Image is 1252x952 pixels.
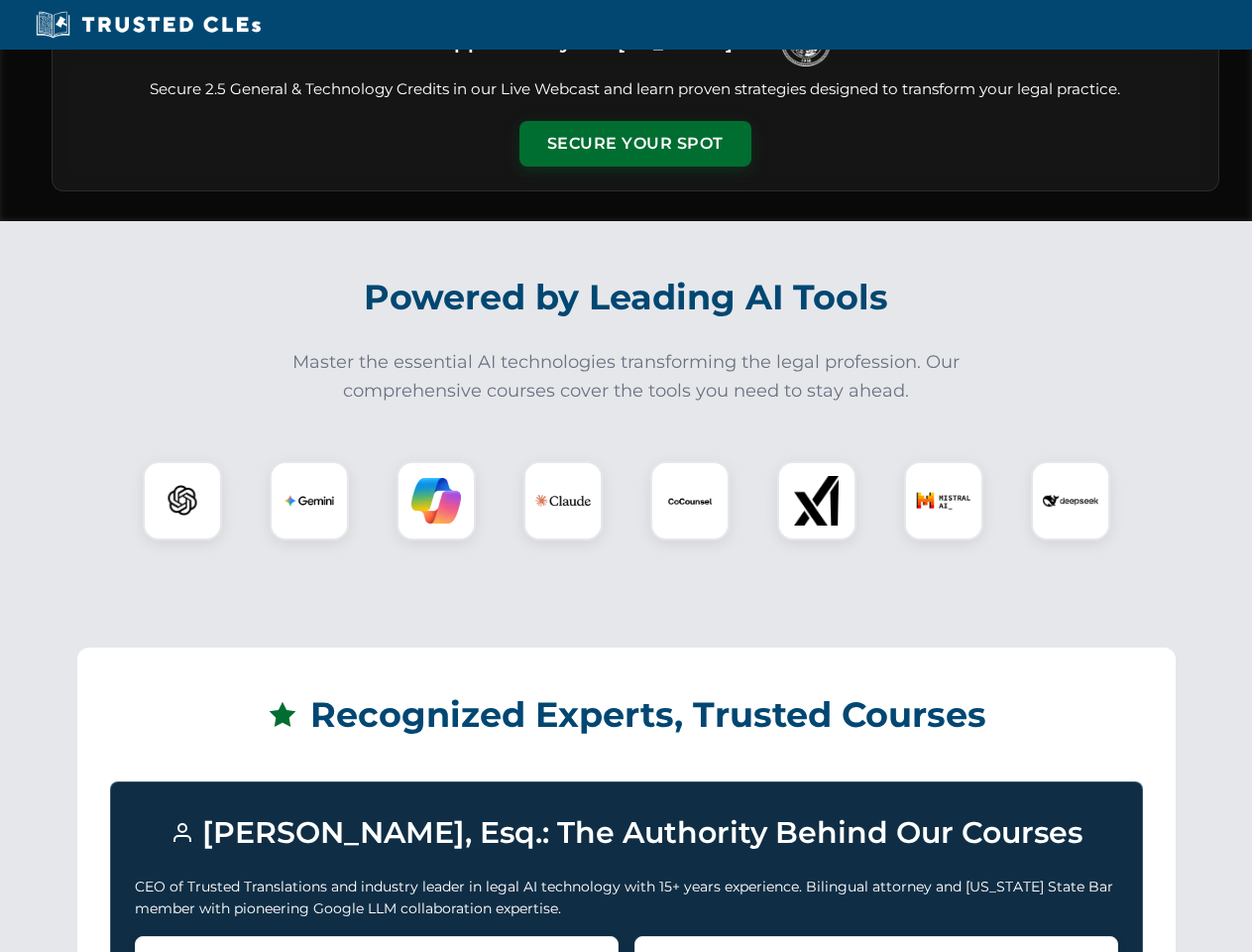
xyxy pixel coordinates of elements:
[523,461,603,540] div: Claude
[135,876,1118,920] p: CEO of Trusted Translations and industry leader in legal AI technology with 15+ years experience....
[143,461,222,540] div: ChatGPT
[135,806,1118,860] h3: [PERSON_NAME], Esq.: The Authority Behind Our Courses
[1043,473,1098,529] img: DeepSeek Logo
[280,348,973,406] p: Master the essential AI technologies transforming the legal profession. Our comprehensive courses...
[397,461,476,540] div: Copilot
[77,263,1176,332] h2: Powered by Leading AI Tools
[665,476,715,526] img: CoCounsel Logo
[110,680,1143,750] h2: Recognized Experts, Trusted Courses
[916,473,971,529] img: Mistral AI Logo
[30,10,267,40] img: Trusted CLEs
[904,461,983,540] div: Mistral AI
[285,476,334,526] img: Gemini Logo
[411,476,461,526] img: Copilot Logo
[519,121,751,167] button: Secure Your Spot
[792,476,842,526] img: xAI Logo
[1031,461,1110,540] div: DeepSeek
[154,472,211,530] img: ChatGPT Logo
[777,461,856,540] div: xAI
[650,461,730,540] div: CoCounsel
[535,473,591,529] img: Claude Logo
[270,461,349,540] div: Gemini
[76,78,1195,101] p: Secure 2.5 General & Technology Credits in our Live Webcast and learn proven strategies designed ...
